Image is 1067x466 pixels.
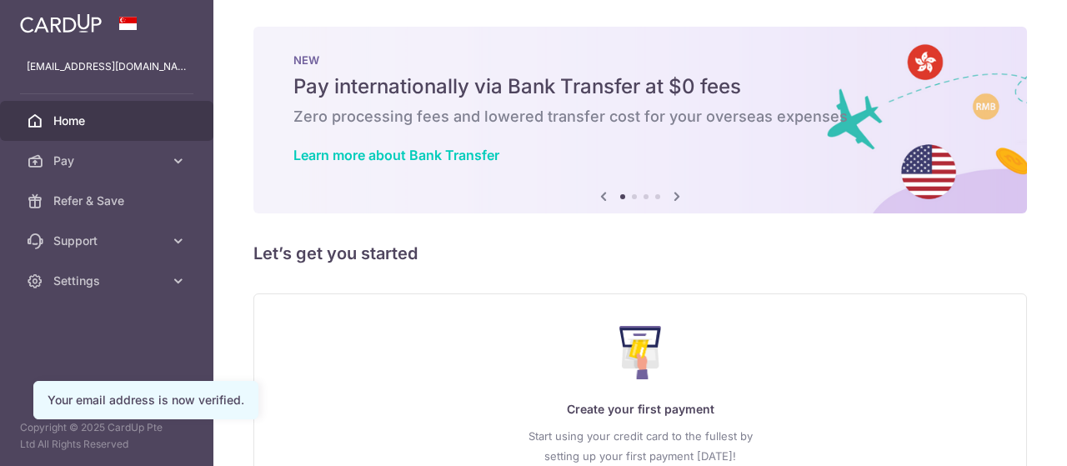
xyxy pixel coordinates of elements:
[53,193,163,209] span: Refer & Save
[53,113,163,129] span: Home
[293,53,987,67] p: NEW
[20,13,102,33] img: CardUp
[293,107,987,127] h6: Zero processing fees and lowered transfer cost for your overseas expenses
[960,416,1050,458] iframe: Opens a widget where you can find more information
[253,240,1027,267] h5: Let’s get you started
[288,426,993,466] p: Start using your credit card to the fullest by setting up your first payment [DATE]!
[53,273,163,289] span: Settings
[27,58,187,75] p: [EMAIL_ADDRESS][DOMAIN_NAME]
[293,147,499,163] a: Learn more about Bank Transfer
[293,73,987,100] h5: Pay internationally via Bank Transfer at $0 fees
[53,233,163,249] span: Support
[48,392,244,408] div: Your email address is now verified.
[619,326,662,379] img: Make Payment
[253,27,1027,213] img: Bank transfer banner
[53,153,163,169] span: Pay
[288,399,993,419] p: Create your first payment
